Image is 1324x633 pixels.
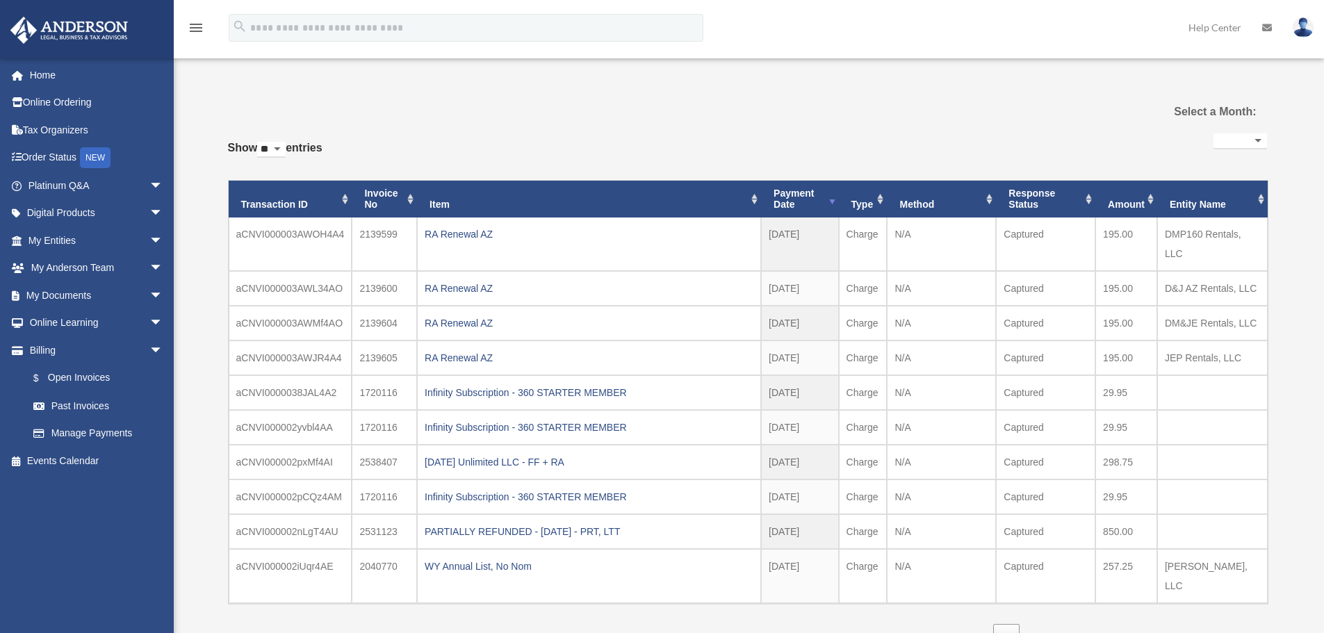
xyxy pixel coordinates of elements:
[425,383,753,402] div: Infinity Subscription - 360 STARTER MEMBER
[229,514,352,549] td: aCNVI000002nLgT4AU
[887,479,996,514] td: N/A
[149,309,177,338] span: arrow_drop_down
[761,549,838,603] td: [DATE]
[839,514,888,549] td: Charge
[257,142,286,158] select: Showentries
[839,217,888,271] td: Charge
[761,410,838,445] td: [DATE]
[425,452,753,472] div: [DATE] Unlimited LLC - FF + RA
[41,370,48,387] span: $
[1095,445,1157,479] td: 298.75
[149,172,177,200] span: arrow_drop_down
[887,514,996,549] td: N/A
[996,375,1095,410] td: Captured
[887,410,996,445] td: N/A
[228,138,322,172] label: Show entries
[761,181,838,218] th: Payment Date: activate to sort column ascending
[229,181,352,218] th: Transaction ID: activate to sort column ascending
[996,306,1095,340] td: Captured
[229,340,352,375] td: aCNVI000003AWJR4A4
[1095,271,1157,306] td: 195.00
[229,410,352,445] td: aCNVI000002yvbl4AA
[352,217,417,271] td: 2139599
[887,549,996,603] td: N/A
[149,254,177,283] span: arrow_drop_down
[149,281,177,310] span: arrow_drop_down
[232,19,247,34] i: search
[1095,375,1157,410] td: 29.95
[839,410,888,445] td: Charge
[1157,181,1268,218] th: Entity Name: activate to sort column ascending
[425,557,753,576] div: WY Annual List, No Nom
[10,281,184,309] a: My Documentsarrow_drop_down
[149,336,177,365] span: arrow_drop_down
[887,181,996,218] th: Method: activate to sort column ascending
[1104,102,1256,122] label: Select a Month:
[19,364,184,393] a: $Open Invoices
[1095,410,1157,445] td: 29.95
[839,479,888,514] td: Charge
[996,271,1095,306] td: Captured
[761,479,838,514] td: [DATE]
[887,271,996,306] td: N/A
[1095,514,1157,549] td: 850.00
[887,375,996,410] td: N/A
[10,116,184,144] a: Tax Organizers
[1157,217,1268,271] td: DMP160 Rentals, LLC
[887,306,996,340] td: N/A
[996,514,1095,549] td: Captured
[425,279,753,298] div: RA Renewal AZ
[417,181,761,218] th: Item: activate to sort column ascending
[425,348,753,368] div: RA Renewal AZ
[425,224,753,244] div: RA Renewal AZ
[1095,549,1157,603] td: 257.25
[996,217,1095,271] td: Captured
[10,336,184,364] a: Billingarrow_drop_down
[352,549,417,603] td: 2040770
[352,445,417,479] td: 2538407
[352,271,417,306] td: 2139600
[10,254,184,282] a: My Anderson Teamarrow_drop_down
[996,340,1095,375] td: Captured
[1095,479,1157,514] td: 29.95
[352,410,417,445] td: 1720116
[10,172,184,199] a: Platinum Q&Aarrow_drop_down
[188,24,204,36] a: menu
[352,340,417,375] td: 2139605
[10,309,184,337] a: Online Learningarrow_drop_down
[1095,217,1157,271] td: 195.00
[10,144,184,172] a: Order StatusNEW
[352,181,417,218] th: Invoice No: activate to sort column ascending
[149,199,177,228] span: arrow_drop_down
[996,445,1095,479] td: Captured
[19,420,184,447] a: Manage Payments
[352,375,417,410] td: 1720116
[996,181,1095,218] th: Response Status: activate to sort column ascending
[839,306,888,340] td: Charge
[10,199,184,227] a: Digital Productsarrow_drop_down
[996,410,1095,445] td: Captured
[425,313,753,333] div: RA Renewal AZ
[839,445,888,479] td: Charge
[229,306,352,340] td: aCNVI000003AWMf4AO
[229,445,352,479] td: aCNVI000002pxMf4AI
[839,181,888,218] th: Type: activate to sort column ascending
[1293,17,1314,38] img: User Pic
[761,306,838,340] td: [DATE]
[887,340,996,375] td: N/A
[229,217,352,271] td: aCNVI000003AWOH4A4
[1095,306,1157,340] td: 195.00
[352,306,417,340] td: 2139604
[839,271,888,306] td: Charge
[839,340,888,375] td: Charge
[229,271,352,306] td: aCNVI000003AWL34AO
[352,479,417,514] td: 1720116
[10,227,184,254] a: My Entitiesarrow_drop_down
[1157,340,1268,375] td: JEP Rentals, LLC
[839,375,888,410] td: Charge
[10,447,184,475] a: Events Calendar
[996,549,1095,603] td: Captured
[425,522,753,541] div: PARTIALLY REFUNDED - [DATE] - PRT, LTT
[1157,306,1268,340] td: DM&JE Rentals, LLC
[229,479,352,514] td: aCNVI000002pCQz4AM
